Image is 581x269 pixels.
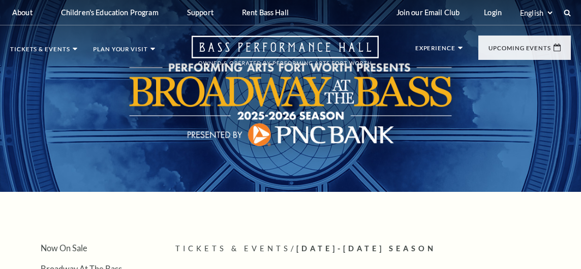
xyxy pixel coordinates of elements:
[488,45,551,56] p: Upcoming Events
[175,243,571,255] p: /
[296,244,436,253] span: [DATE]-[DATE] Season
[187,8,213,17] p: Support
[41,243,87,253] a: Now On Sale
[12,8,33,17] p: About
[242,8,289,17] p: Rent Bass Hall
[518,8,554,18] select: Select:
[10,46,70,57] p: Tickets & Events
[415,45,455,56] p: Experience
[93,46,148,57] p: Plan Your Visit
[175,244,291,253] span: Tickets & Events
[61,8,159,17] p: Children's Education Program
